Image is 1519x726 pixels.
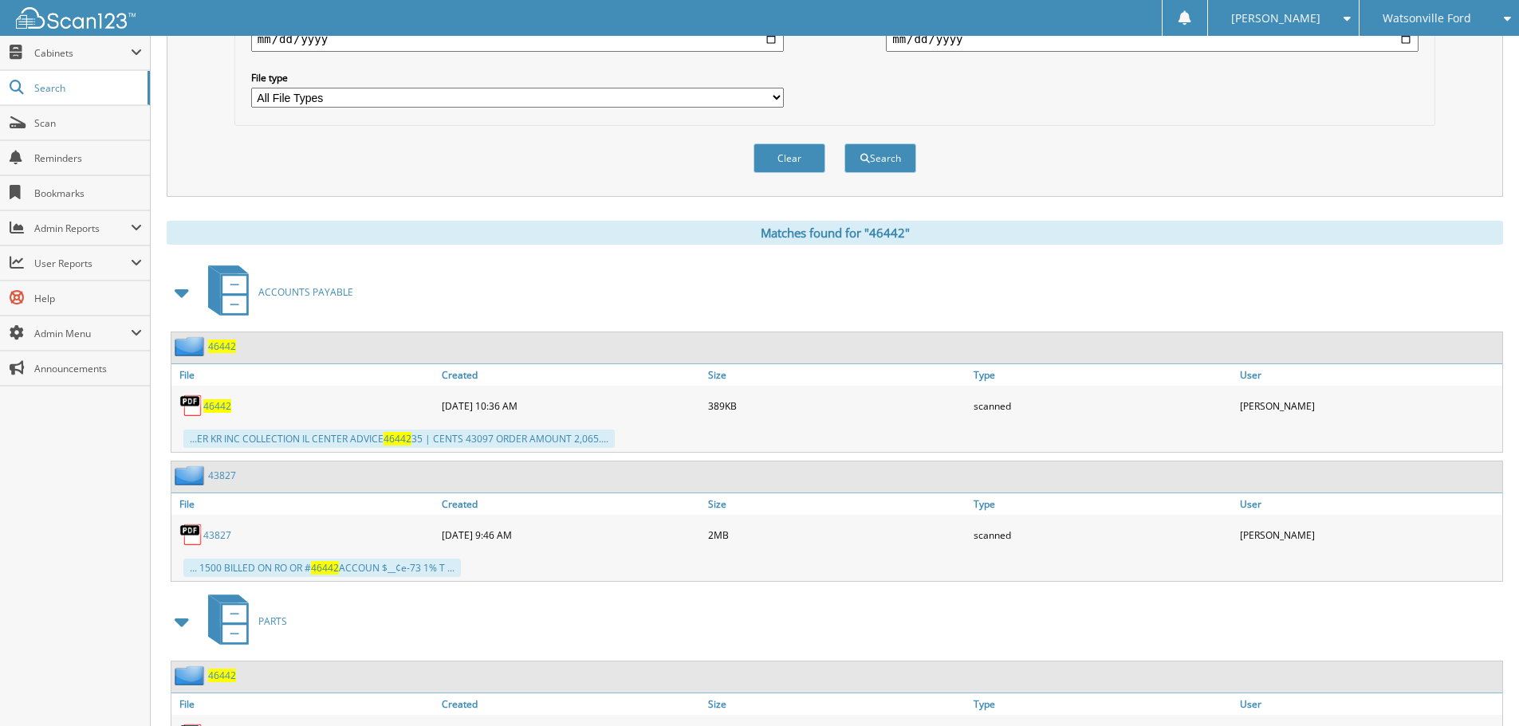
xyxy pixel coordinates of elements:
div: [DATE] 9:46 AM [438,519,704,551]
a: Size [704,693,970,715]
button: Clear [754,143,825,173]
span: Scan [34,116,142,130]
a: 43827 [203,528,231,542]
a: 46442 [208,669,236,682]
a: ACCOUNTS PAYABLE [199,261,353,324]
div: scanned [970,519,1236,551]
a: Created [438,493,704,515]
iframe: Chat Widget [1439,649,1519,726]
a: Size [704,493,970,515]
div: 2MB [704,519,970,551]
span: ACCOUNTS PAYABLE [258,285,353,299]
img: PDF.png [179,394,203,418]
a: User [1236,364,1502,386]
a: PARTS [199,590,287,653]
img: PDF.png [179,523,203,547]
div: Matches found for "46442" [167,221,1503,245]
a: 43827 [208,469,236,482]
button: Search [844,143,916,173]
a: File [171,693,438,715]
input: start [251,26,784,52]
span: Announcements [34,362,142,375]
a: Type [970,493,1236,515]
span: Watsonville Ford [1383,14,1471,23]
a: Type [970,364,1236,386]
span: Reminders [34,151,142,165]
a: Size [704,364,970,386]
div: [PERSON_NAME] [1236,390,1502,422]
img: folder2.png [175,465,208,485]
div: [DATE] 10:36 AM [438,390,704,422]
a: 46442 [208,339,236,353]
a: User [1236,493,1502,515]
a: Created [438,364,704,386]
div: [PERSON_NAME] [1236,519,1502,551]
div: ... 1500 BILLED ON RO OR # ACCOUN $__¢e-73 1% T ... [183,559,461,577]
span: 46442 [384,432,411,445]
span: 46442 [311,561,339,575]
a: User [1236,693,1502,715]
span: [PERSON_NAME] [1231,14,1320,23]
img: folder2.png [175,336,208,356]
span: User Reports [34,257,131,270]
span: Bookmarks [34,186,142,200]
span: Admin Menu [34,327,131,340]
span: PARTS [258,614,287,628]
span: Admin Reports [34,222,131,235]
span: Search [34,81,140,95]
a: File [171,493,438,515]
a: Type [970,693,1236,715]
div: ...ER KR INC COLLECTION IL CENTER ADVICE 35 | CENTS 43097 ORDER AMOUNT 2,065.... [183,430,615,448]
div: 389KB [704,390,970,422]
a: 46442 [203,399,231,413]
label: File type [251,71,784,84]
img: folder2.png [175,665,208,685]
div: scanned [970,390,1236,422]
span: Cabinets [34,46,131,60]
img: scan123-logo-white.svg [16,7,136,29]
a: Created [438,693,704,715]
span: Help [34,292,142,305]
a: File [171,364,438,386]
input: end [886,26,1419,52]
